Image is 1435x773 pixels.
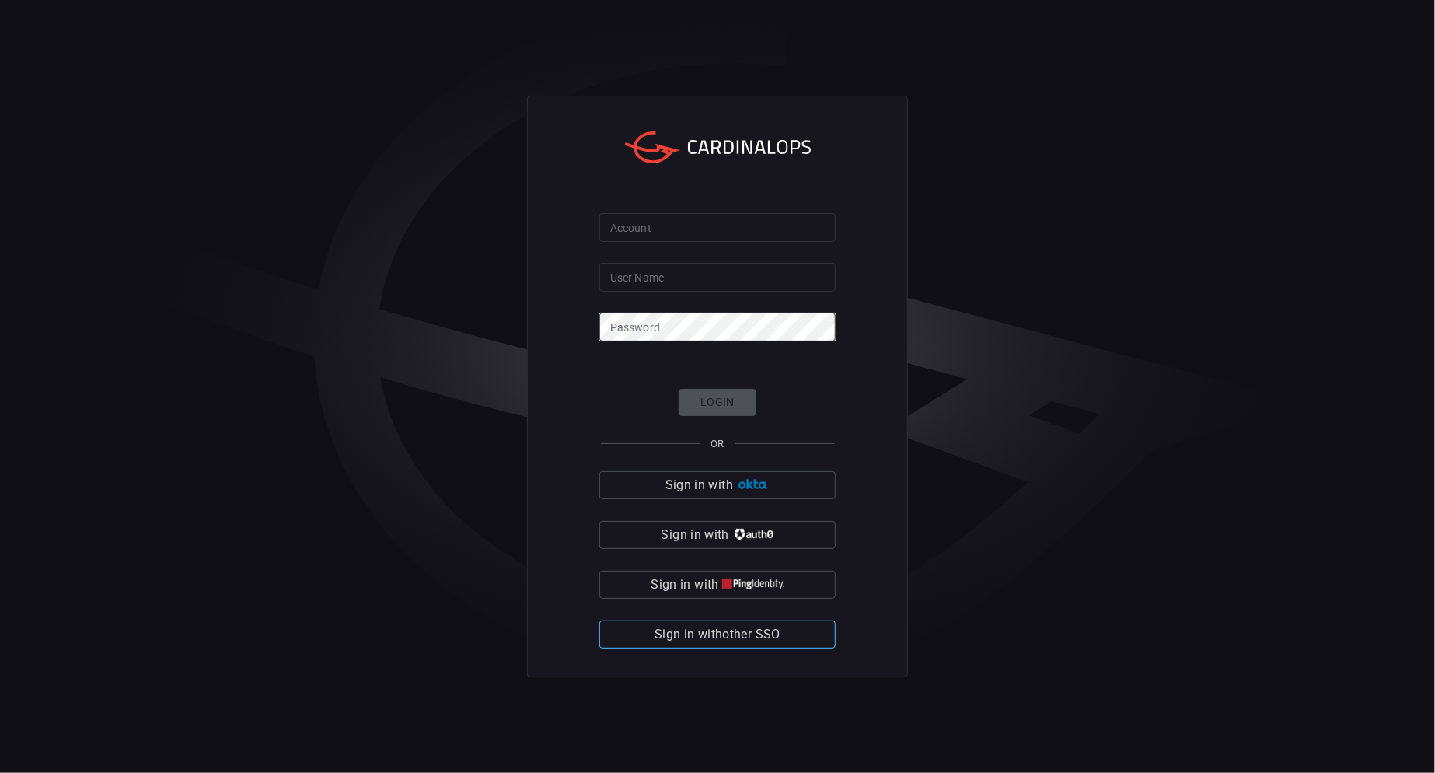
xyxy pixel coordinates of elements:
[722,579,784,590] img: quu4iresuhQAAAABJRU5ErkJggg==
[599,521,836,549] button: Sign in with
[665,474,733,496] span: Sign in with
[651,574,718,596] span: Sign in with
[599,621,836,649] button: Sign in withother SSO
[711,438,724,449] span: OR
[736,479,770,491] img: Ad5vKXme8s1CQAAAABJRU5ErkJggg==
[599,213,836,242] input: Type your account
[599,263,836,292] input: Type your user name
[599,571,836,599] button: Sign in with
[655,624,780,645] span: Sign in with other SSO
[662,524,729,546] span: Sign in with
[599,471,836,499] button: Sign in with
[732,529,773,540] img: vP8Hhh4KuCH8AavWKdZY7RZgAAAAASUVORK5CYII=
